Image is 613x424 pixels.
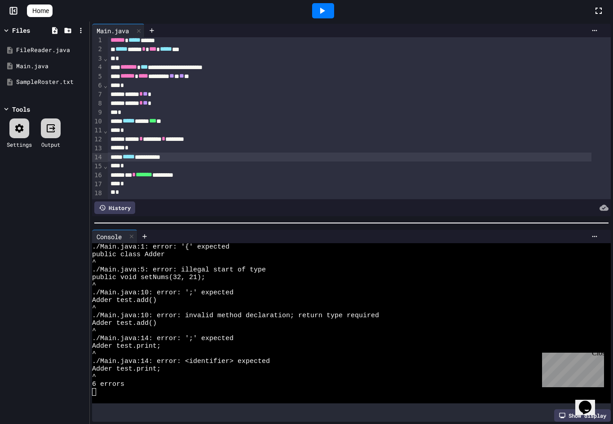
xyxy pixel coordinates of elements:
div: Settings [7,140,32,149]
span: Adder test.add() [92,319,157,327]
span: ^ [92,373,96,380]
div: 2 [92,45,103,54]
span: ^ [92,281,96,289]
span: ^ [92,258,96,266]
div: 9 [92,108,103,117]
span: ./Main.java:14: error: <identifier> expected [92,358,270,365]
div: 10 [92,117,103,126]
div: 1 [92,36,103,45]
span: ^ [92,327,96,335]
span: ^ [92,350,96,358]
span: Adder test.print; [92,342,161,350]
div: 14 [92,153,103,162]
div: 11 [92,126,103,135]
div: Main.java [16,62,86,71]
iframe: chat widget [575,388,604,415]
span: ./Main.java:10: error: ';' expected [92,289,234,297]
span: ./Main.java:14: error: ';' expected [92,335,234,342]
span: public void setNums(32, 21); [92,274,205,281]
iframe: chat widget [538,349,604,387]
div: Chat with us now!Close [4,4,62,57]
span: ./Main.java:10: error: invalid method declaration; return type required [92,312,379,319]
div: 6 [92,81,103,90]
span: ./Main.java:5: error: illegal start of type [92,266,266,274]
span: public class Adder [92,251,165,258]
div: Show display [554,409,611,422]
div: 15 [92,162,103,171]
div: 4 [92,63,103,72]
div: 3 [92,54,103,63]
span: Fold line [103,162,108,170]
div: SampleRoster.txt [16,78,86,87]
div: Main.java [92,24,145,37]
div: History [94,201,135,214]
div: Main.java [92,26,133,35]
div: FileReader.java [16,46,86,55]
div: 5 [92,72,103,81]
span: Fold line [103,127,108,134]
div: 12 [92,135,103,144]
div: Output [41,140,60,149]
div: 16 [92,171,103,180]
div: Files [12,26,30,35]
div: 13 [92,144,103,153]
div: 7 [92,90,103,99]
span: ^ [92,304,96,312]
div: Console [92,230,137,243]
span: 6 errors [92,380,124,388]
span: Adder test.add() [92,297,157,304]
span: Adder test.print; [92,365,161,373]
a: Home [27,4,53,17]
div: Tools [12,105,30,114]
span: Fold line [103,82,108,89]
span: Home [32,6,49,15]
div: 18 [92,189,103,198]
div: 8 [92,99,103,108]
div: 17 [92,180,103,189]
span: ./Main.java:1: error: '{' expected [92,243,229,251]
div: Console [92,232,126,241]
span: Fold line [103,55,108,62]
